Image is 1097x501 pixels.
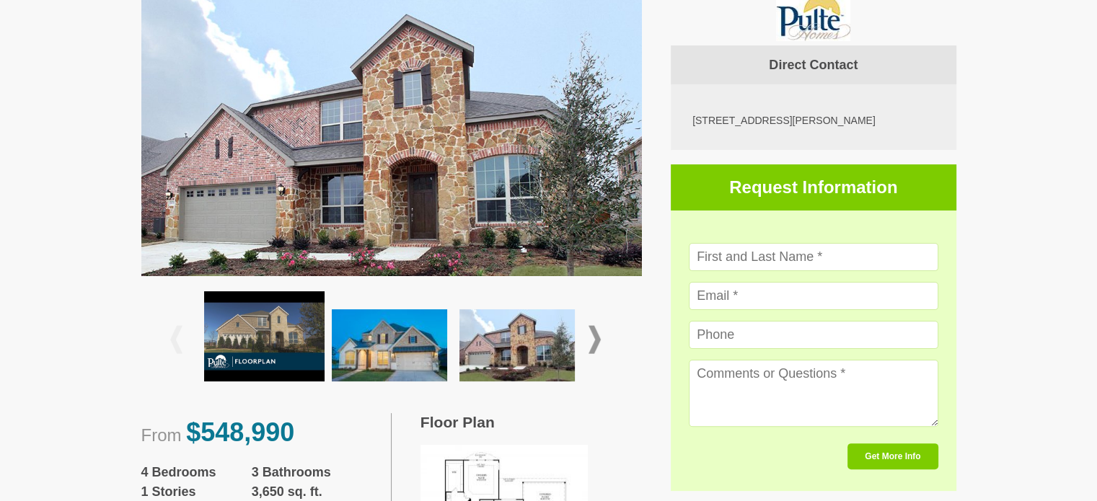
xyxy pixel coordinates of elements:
input: Phone [689,321,938,349]
button: Get More Info [847,443,938,469]
div: [STREET_ADDRESS][PERSON_NAME] [692,113,935,128]
span: From [141,425,182,445]
span: $548,990 [186,417,294,447]
input: First and Last Name * [689,243,938,271]
img: hqdefault.jpg [204,291,325,381]
span: 4 Bedrooms [141,463,252,482]
h3: Floor Plan [420,413,642,431]
h3: Request Information [671,164,956,210]
h4: Direct Contact [671,45,956,84]
span: 3 Bathrooms [252,463,362,482]
input: Email * [689,282,938,310]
